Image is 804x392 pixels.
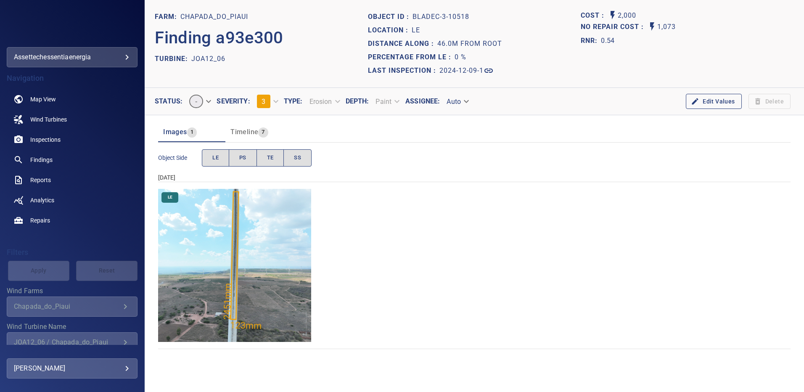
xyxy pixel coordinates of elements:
[647,21,657,32] svg: Auto No Repair Cost
[14,362,130,375] div: [PERSON_NAME]
[369,94,405,109] div: Paint
[7,170,138,190] a: reports noActive
[284,98,303,105] label: Type :
[267,153,274,163] span: TE
[368,25,412,35] p: Location :
[7,47,138,67] div: assettechessentiaenergia
[182,91,217,111] div: -
[440,94,474,109] div: Auto
[7,190,138,210] a: analytics noActive
[191,54,225,64] p: JOA12_06
[250,91,284,111] div: 3
[581,21,647,33] span: Projected additional costs incurred by waiting 1 year to repair. This is a function of possible i...
[202,149,229,167] button: LE
[7,288,138,294] label: Wind Farms
[303,94,346,109] div: Erosion
[163,194,177,200] span: LE
[155,25,283,50] p: Finding a93e300
[7,248,138,257] h4: Filters
[30,17,114,34] img: assettechessentiaenergia-logo
[581,12,608,20] h1: Cost :
[158,154,202,162] span: Object Side
[7,323,138,330] label: Wind Turbine Name
[30,216,50,225] span: Repairs
[257,149,284,167] button: TE
[439,66,484,76] p: 2024-12-09-1
[30,196,54,204] span: Analytics
[187,127,197,137] span: 1
[30,135,61,144] span: Inspections
[30,95,56,103] span: Map View
[30,176,51,184] span: Reports
[368,66,439,76] p: Last Inspection :
[212,153,219,163] span: LE
[412,25,420,35] p: LE
[7,332,138,352] div: Wind Turbine Name
[7,297,138,317] div: Wind Farms
[346,98,369,105] label: Depth :
[7,74,138,82] h4: Navigation
[7,150,138,170] a: findings noActive
[158,189,311,342] img: Chapada_do_Piaui/JOA12_06/2024-12-09-1/2024-12-09-3/image169wp169.jpg
[14,338,120,346] div: JOA12_06 / Chapada_do_Piaui
[258,127,268,137] span: 7
[581,34,614,48] span: The ratio of the additional incurred cost of repair in 1 year and the cost of repairing today. Fi...
[14,50,130,64] div: assettechessentiaenergia
[7,89,138,109] a: map noActive
[14,302,120,310] div: Chapada_do_Piaui
[7,210,138,230] a: repairs noActive
[155,12,180,22] p: FARM:
[239,153,246,163] span: PS
[437,39,502,49] p: 46.0m from root
[158,173,791,182] div: [DATE]
[30,156,53,164] span: Findings
[368,39,437,49] p: Distance along :
[601,36,614,46] p: 0.54
[618,10,636,21] p: 2,000
[439,66,494,76] a: 2024-12-09-1
[7,130,138,150] a: inspections noActive
[405,98,440,105] label: Assignee :
[581,23,647,31] h1: No Repair Cost :
[30,115,67,124] span: Wind Turbines
[230,128,258,136] span: Timeline
[413,12,469,22] p: bladeC-3-10518
[657,21,676,33] p: 1,073
[283,149,312,167] button: SS
[163,128,187,136] span: Images
[262,98,265,106] span: 3
[581,10,608,21] span: The base labour and equipment costs to repair the finding. Does not include the loss of productio...
[7,109,138,130] a: windturbines noActive
[581,36,601,46] h1: RNR:
[180,12,248,22] p: Chapada_do_Piaui
[229,149,257,167] button: PS
[190,98,202,106] span: -
[368,52,455,62] p: Percentage from LE :
[202,149,312,167] div: objectSide
[155,54,191,64] p: TURBINE:
[686,94,741,109] button: Edit Values
[455,52,466,62] p: 0 %
[155,98,182,105] label: Status :
[608,10,618,20] svg: Auto Cost
[294,153,301,163] span: SS
[368,12,413,22] p: Object ID :
[217,98,250,105] label: Severity :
